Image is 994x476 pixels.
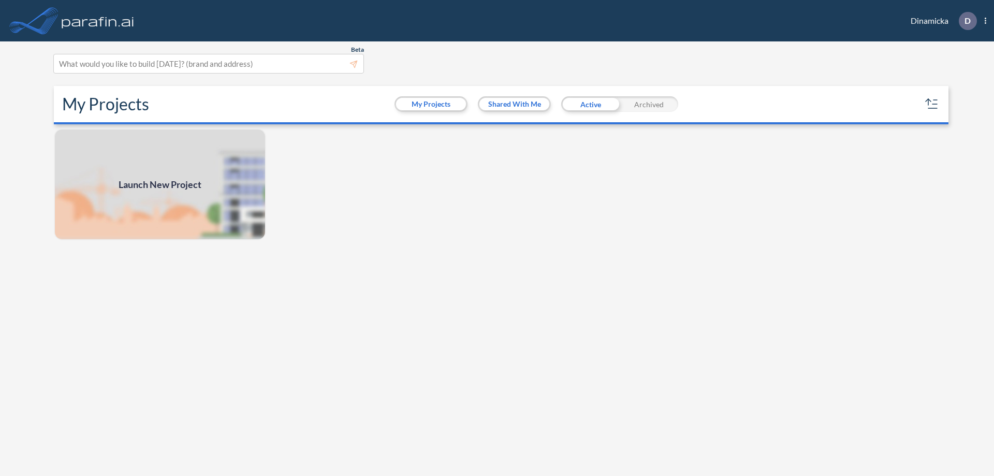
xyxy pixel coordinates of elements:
[561,96,620,112] div: Active
[54,128,266,240] a: Launch New Project
[60,10,136,31] img: logo
[396,98,466,110] button: My Projects
[924,96,940,112] button: sort
[620,96,678,112] div: Archived
[479,98,549,110] button: Shared With Me
[62,94,149,114] h2: My Projects
[119,178,201,192] span: Launch New Project
[351,46,364,54] span: Beta
[964,16,971,25] p: D
[895,12,986,30] div: Dinamicka
[54,128,266,240] img: add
